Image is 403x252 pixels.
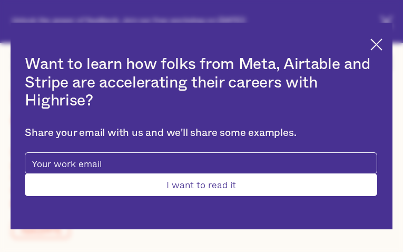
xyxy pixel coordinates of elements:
[25,55,377,110] h2: Want to learn how folks from Meta, Airtable and Stripe are accelerating their careers with Highrise?
[25,173,377,196] input: I want to read it
[370,38,382,51] img: Cross icon
[25,127,377,140] div: Share your email with us and we'll share some examples.
[25,152,377,174] input: Your work email
[25,152,377,196] form: pop-up-modal-form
